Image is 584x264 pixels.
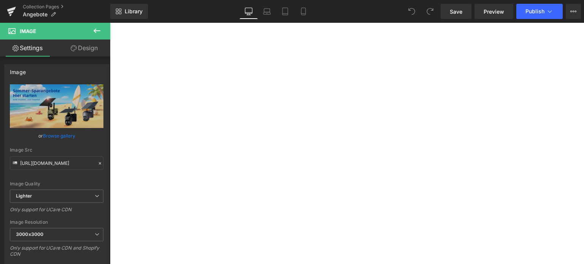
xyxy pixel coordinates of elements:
a: Desktop [240,4,258,19]
div: Image Src [10,147,103,153]
a: Design [57,40,112,57]
a: Laptop [258,4,276,19]
span: Publish [525,8,544,14]
b: 3000x3000 [16,231,43,237]
a: Tablet [276,4,294,19]
a: Preview [474,4,513,19]
button: Undo [404,4,419,19]
a: New Library [110,4,148,19]
button: More [566,4,581,19]
b: Lighter [16,193,32,199]
a: Browse gallery [43,129,75,142]
a: Collection Pages [23,4,110,10]
a: Mobile [294,4,313,19]
span: Angebote [23,11,48,17]
div: or [10,132,103,140]
div: Only support for UCare CDN [10,207,103,218]
button: Redo [422,4,438,19]
div: Image Resolution [10,220,103,225]
input: Link [10,157,103,170]
span: Library [125,8,143,15]
div: Only support for UCare CDN and Shopify CDN [10,245,103,262]
div: Image [10,65,26,75]
span: Save [450,8,462,16]
button: Publish [516,4,563,19]
span: Preview [484,8,504,16]
span: Image [20,28,36,34]
div: Image Quality [10,181,103,187]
